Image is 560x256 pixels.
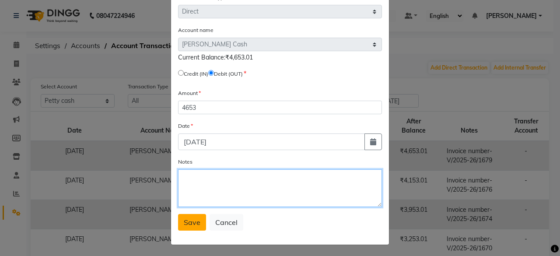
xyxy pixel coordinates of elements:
[178,214,206,231] button: Save
[214,70,243,78] label: Debit (OUT)
[178,122,193,130] label: Date
[178,53,253,61] span: Current Balance:₹4,653.01
[184,70,208,78] label: Credit (IN)
[178,158,192,166] label: Notes
[210,214,243,231] button: Cancel
[178,89,201,97] label: Amount
[178,26,213,34] label: Account name
[184,218,200,227] span: Save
